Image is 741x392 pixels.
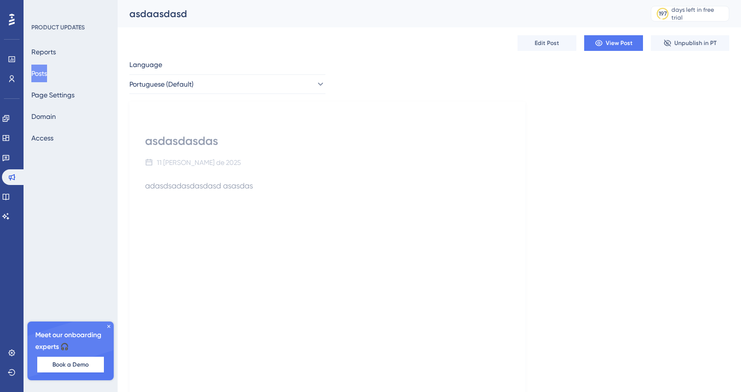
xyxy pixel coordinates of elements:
[145,181,253,190] span: adasdsadasdasdasd asasdas
[52,361,89,369] span: Book a Demo
[157,157,241,168] div: 11 [PERSON_NAME] de 2025
[606,39,633,47] span: View Post
[535,39,559,47] span: Edit Post
[674,39,716,47] span: Unpublish in PT
[129,59,162,70] span: Language
[129,78,194,90] span: Portuguese (Default)
[584,35,643,51] button: View Post
[31,23,85,31] div: PRODUCT UPDATES
[145,133,510,149] div: asdasdasdas
[31,108,56,125] button: Domain
[651,35,729,51] button: Unpublish in PT
[31,65,47,82] button: Posts
[31,43,56,61] button: Reports
[129,74,325,94] button: Portuguese (Default)
[37,357,104,372] button: Book a Demo
[31,86,74,104] button: Page Settings
[671,6,726,22] div: days left in free trial
[518,35,576,51] button: Edit Post
[700,353,729,383] iframe: UserGuiding AI Assistant Launcher
[31,129,53,147] button: Access
[129,7,626,21] div: asdaasdasd
[659,10,667,18] div: 197
[35,329,106,353] span: Meet our onboarding experts 🎧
